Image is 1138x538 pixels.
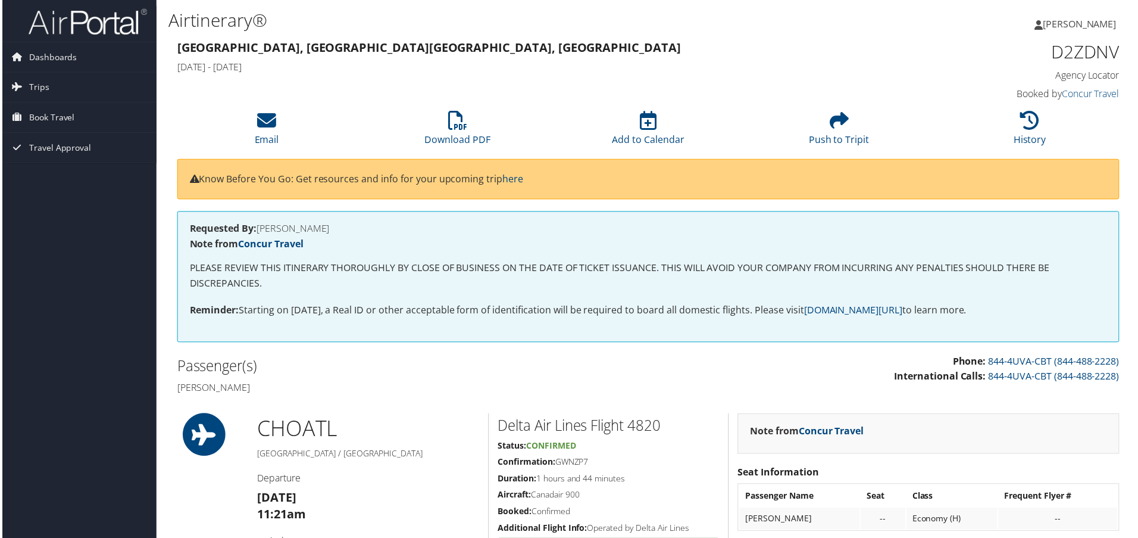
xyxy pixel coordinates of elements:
a: 844-4UVA-CBT (844-488-2228) [990,356,1122,369]
strong: Additional Flight Info: [498,524,587,536]
h5: Operated by Delta Air Lines [498,524,720,536]
a: Concur Travel [237,238,302,251]
a: [PERSON_NAME] [1037,6,1131,42]
a: Concur Travel [1064,88,1122,101]
h5: Confirmed [498,508,720,520]
strong: Phone: [955,356,988,369]
a: Add to Calendar [612,118,685,147]
h5: GWNZP7 [498,458,720,470]
a: Push to Tripit [810,118,871,147]
h2: Passenger(s) [176,357,640,378]
p: PLEASE REVIEW THIS ITINERARY THOROUGHLY BY CLOSE OF BUSINESS ON THE DATE OF TICKET ISSUANCE. THIS... [188,262,1109,292]
span: [PERSON_NAME] [1045,17,1119,30]
h4: Departure [256,474,479,487]
h1: Airtinerary® [167,8,809,33]
a: 844-4UVA-CBT (844-488-2228) [990,371,1122,384]
h4: Agency Locator [899,69,1122,82]
div: -- [1006,515,1114,526]
th: Seat [862,487,907,509]
strong: Requested By: [188,223,255,236]
span: Travel Approval [27,133,89,163]
img: airportal-logo.png [26,8,145,36]
strong: Booked: [498,508,532,519]
span: Trips [27,73,47,102]
h5: [GEOGRAPHIC_DATA] / [GEOGRAPHIC_DATA] [256,450,479,462]
h5: Canadair 900 [498,491,720,503]
h2: Delta Air Lines Flight 4820 [498,417,720,437]
strong: Duration: [498,475,536,486]
th: Passenger Name [740,487,861,509]
h4: [PERSON_NAME] [188,225,1109,234]
span: Confirmed [526,442,576,453]
span: Dashboards [27,42,75,72]
strong: Note from [751,426,865,439]
th: Class [908,487,999,509]
h4: Booked by [899,88,1122,101]
h1: D2ZDNV [899,39,1122,64]
strong: Aircraft: [498,491,531,502]
strong: [DATE] [256,492,295,508]
a: Email [254,118,278,147]
a: History [1016,118,1049,147]
strong: 11:21am [256,508,305,524]
strong: International Calls: [896,371,988,384]
strong: Seat Information [739,468,820,481]
td: [PERSON_NAME] [740,510,861,531]
a: here [502,173,523,186]
p: Know Before You Go: Get resources and info for your upcoming trip [188,172,1109,188]
strong: [GEOGRAPHIC_DATA], [GEOGRAPHIC_DATA] [GEOGRAPHIC_DATA], [GEOGRAPHIC_DATA] [176,39,681,55]
a: [DOMAIN_NAME][URL] [805,304,904,318]
th: Frequent Flyer # [1001,487,1120,509]
strong: Status: [498,442,526,453]
h4: [PERSON_NAME] [176,382,640,396]
strong: Confirmation: [498,458,555,469]
td: Economy (H) [908,510,999,531]
strong: Note from [188,238,302,251]
h1: CHO ATL [256,415,479,445]
a: Concur Travel [800,426,865,439]
span: Book Travel [27,103,73,133]
h4: [DATE] - [DATE] [176,61,881,74]
h5: 1 hours and 44 minutes [498,475,720,487]
strong: Reminder: [188,304,237,318]
a: Download PDF [424,118,490,147]
div: -- [868,515,901,526]
p: Starting on [DATE], a Real ID or other acceptable form of identification will be required to boar... [188,304,1109,319]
